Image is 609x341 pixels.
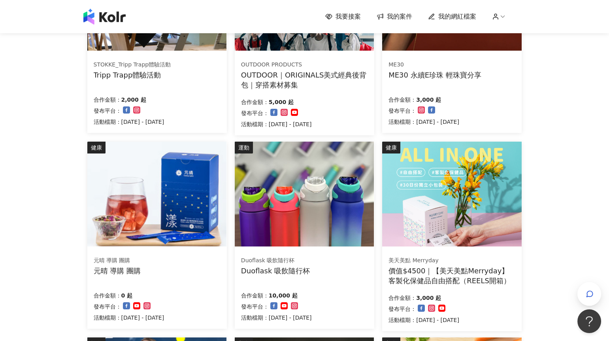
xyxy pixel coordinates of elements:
p: 活動檔期：[DATE] - [DATE] [94,117,164,127]
p: 合作金額： [94,95,121,104]
img: 客製化保健食品 [382,142,521,246]
p: 0 起 [121,291,133,300]
img: 漾漾神｜活力莓果康普茶沖泡粉 [87,142,226,246]
p: 3,000 起 [416,293,441,303]
p: 合作金額： [388,293,416,303]
div: 美天美點 Merryday [388,257,515,265]
p: 發布平台： [241,302,269,311]
a: 我的案件 [377,12,412,21]
div: ME30 [388,61,481,69]
p: 活動檔期：[DATE] - [DATE] [388,315,459,325]
iframe: Help Scout Beacon - Open [577,309,601,333]
div: OUTDOOR｜ORIGINALS美式經典後背包｜穿搭素材募集 [241,70,368,90]
p: 10,000 起 [269,291,298,300]
img: Duoflask 吸飲隨行杯 [235,142,374,246]
div: ME30 永續E珍珠 輕珠寶分享 [388,70,481,80]
p: 發布平台： [94,106,121,116]
p: 發布平台： [241,108,269,118]
p: 合作金額： [94,291,121,300]
div: 健康 [87,142,106,153]
div: OUTDOOR PRODUCTS [241,61,368,69]
div: 運動 [235,142,253,153]
span: 我的案件 [387,12,412,21]
a: 我要接案 [325,12,361,21]
p: 2,000 起 [121,95,146,104]
span: 我要接案 [336,12,361,21]
p: 5,000 起 [269,97,294,107]
p: 發布平台： [388,106,416,116]
div: 元晴 導購 團購 [94,266,141,276]
div: STOKKE_Tripp Trapp體驗活動 [94,61,171,69]
p: 合作金額： [241,291,269,300]
div: 價值$4500｜【美天美點Merryday】客製化保健品自由搭配（REELS開箱） [388,266,515,286]
img: logo [83,9,126,25]
p: 活動檔期：[DATE] - [DATE] [94,313,164,322]
span: 我的網紅檔案 [438,12,476,21]
p: 3,000 起 [416,95,441,104]
p: 活動檔期：[DATE] - [DATE] [388,117,459,127]
div: Tripp Trapp體驗活動 [94,70,171,80]
p: 合作金額： [241,97,269,107]
div: Duoflask 吸飲隨行杯 [241,257,310,265]
div: Duoflask 吸飲隨行杯 [241,266,310,276]
p: 合作金額： [388,95,416,104]
p: 發布平台： [94,302,121,311]
p: 活動檔期：[DATE] - [DATE] [241,119,312,129]
a: 我的網紅檔案 [428,12,476,21]
p: 活動檔期：[DATE] - [DATE] [241,313,312,322]
p: 發布平台： [388,304,416,314]
div: 元晴 導購 團購 [94,257,141,265]
div: 健康 [382,142,400,153]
